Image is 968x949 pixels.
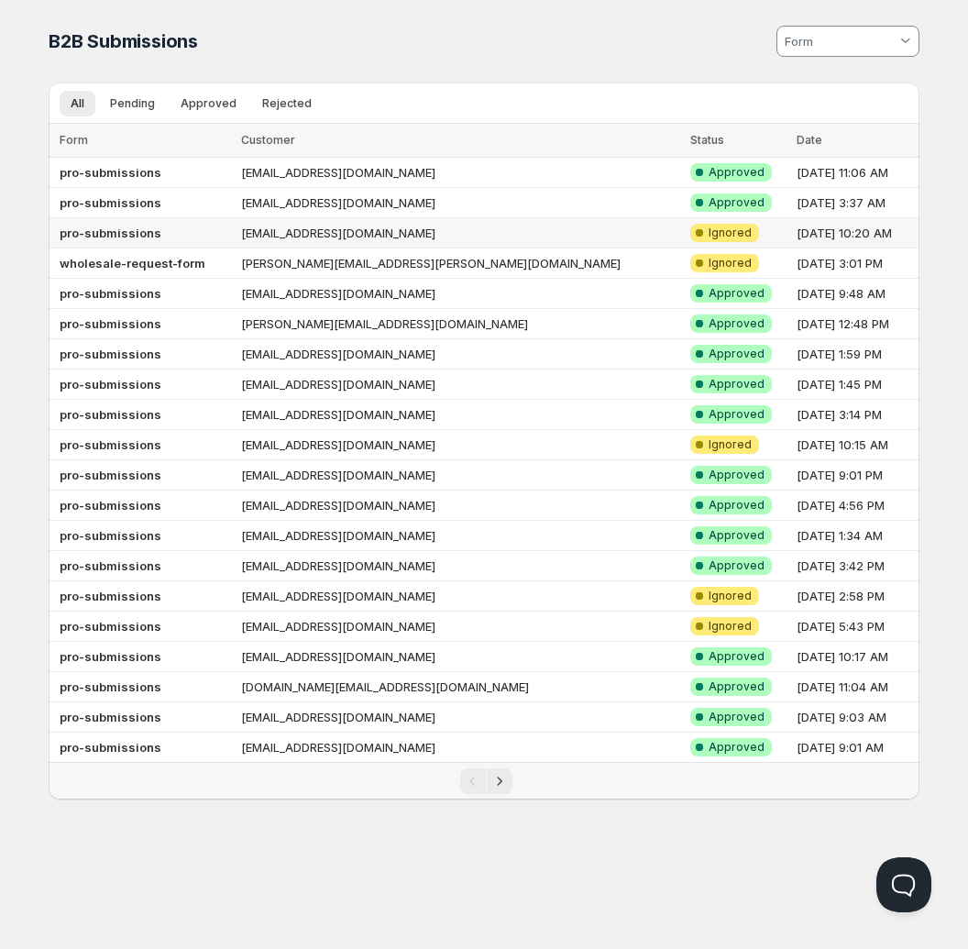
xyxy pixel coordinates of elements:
[709,316,764,331] span: Approved
[60,498,161,513] b: pro-submissions
[791,158,919,188] td: [DATE] 11:06 AM
[236,521,685,551] td: [EMAIL_ADDRESS][DOMAIN_NAME]
[262,96,312,111] span: Rejected
[236,218,685,248] td: [EMAIL_ADDRESS][DOMAIN_NAME]
[876,857,931,912] iframe: Help Scout Beacon - Open
[791,279,919,309] td: [DATE] 9:48 AM
[791,521,919,551] td: [DATE] 1:34 AM
[791,581,919,612] td: [DATE] 2:58 PM
[791,218,919,248] td: [DATE] 10:20 AM
[60,407,161,422] b: pro-submissions
[709,407,764,422] span: Approved
[709,468,764,482] span: Approved
[236,672,685,702] td: [DOMAIN_NAME][EMAIL_ADDRESS][DOMAIN_NAME]
[709,710,764,724] span: Approved
[236,642,685,672] td: [EMAIL_ADDRESS][DOMAIN_NAME]
[791,733,919,763] td: [DATE] 9:01 AM
[709,437,752,452] span: Ignored
[60,377,161,392] b: pro-submissions
[791,309,919,339] td: [DATE] 12:48 PM
[60,468,161,482] b: pro-submissions
[236,279,685,309] td: [EMAIL_ADDRESS][DOMAIN_NAME]
[709,347,764,361] span: Approved
[791,460,919,491] td: [DATE] 9:01 PM
[791,672,919,702] td: [DATE] 11:04 AM
[60,649,161,664] b: pro-submissions
[791,702,919,733] td: [DATE] 9:03 AM
[236,430,685,460] td: [EMAIL_ADDRESS][DOMAIN_NAME]
[60,286,161,301] b: pro-submissions
[791,612,919,642] td: [DATE] 5:43 PM
[236,309,685,339] td: [PERSON_NAME][EMAIL_ADDRESS][DOMAIN_NAME]
[60,347,161,361] b: pro-submissions
[60,226,161,240] b: pro-submissions
[709,377,764,392] span: Approved
[709,528,764,543] span: Approved
[782,27,896,56] input: Form
[60,195,161,210] b: pro-submissions
[791,491,919,521] td: [DATE] 4:56 PM
[236,339,685,370] td: [EMAIL_ADDRESS][DOMAIN_NAME]
[236,460,685,491] td: [EMAIL_ADDRESS][DOMAIN_NAME]
[60,740,161,755] b: pro-submissions
[236,581,685,612] td: [EMAIL_ADDRESS][DOMAIN_NAME]
[236,370,685,400] td: [EMAIL_ADDRESS][DOMAIN_NAME]
[709,619,752,634] span: Ignored
[236,733,685,763] td: [EMAIL_ADDRESS][DOMAIN_NAME]
[181,96,236,111] span: Approved
[709,498,764,513] span: Approved
[236,188,685,218] td: [EMAIL_ADDRESS][DOMAIN_NAME]
[709,740,764,755] span: Approved
[791,248,919,279] td: [DATE] 3:01 PM
[791,430,919,460] td: [DATE] 10:15 AM
[791,370,919,400] td: [DATE] 1:45 PM
[791,551,919,581] td: [DATE] 3:42 PM
[690,133,724,147] span: Status
[241,133,295,147] span: Customer
[791,188,919,218] td: [DATE] 3:37 AM
[709,286,764,301] span: Approved
[236,491,685,521] td: [EMAIL_ADDRESS][DOMAIN_NAME]
[709,165,764,180] span: Approved
[709,195,764,210] span: Approved
[709,679,764,694] span: Approved
[487,768,512,794] button: Next
[236,612,685,642] td: [EMAIL_ADDRESS][DOMAIN_NAME]
[49,762,919,800] nav: Pagination
[236,158,685,188] td: [EMAIL_ADDRESS][DOMAIN_NAME]
[709,649,764,664] span: Approved
[60,679,161,694] b: pro-submissions
[236,248,685,279] td: [PERSON_NAME][EMAIL_ADDRESS][PERSON_NAME][DOMAIN_NAME]
[60,558,161,573] b: pro-submissions
[60,316,161,331] b: pro-submissions
[709,226,752,240] span: Ignored
[60,133,88,147] span: Form
[791,642,919,672] td: [DATE] 10:17 AM
[60,528,161,543] b: pro-submissions
[709,558,764,573] span: Approved
[49,30,198,52] span: B2B Submissions
[236,400,685,430] td: [EMAIL_ADDRESS][DOMAIN_NAME]
[60,437,161,452] b: pro-submissions
[60,256,205,270] b: wholesale-request-form
[709,589,752,603] span: Ignored
[709,256,752,270] span: Ignored
[110,96,155,111] span: Pending
[236,551,685,581] td: [EMAIL_ADDRESS][DOMAIN_NAME]
[797,133,822,147] span: Date
[60,165,161,180] b: pro-submissions
[791,339,919,370] td: [DATE] 1:59 PM
[60,589,161,603] b: pro-submissions
[60,710,161,724] b: pro-submissions
[71,96,84,111] span: All
[236,702,685,733] td: [EMAIL_ADDRESS][DOMAIN_NAME]
[791,400,919,430] td: [DATE] 3:14 PM
[60,619,161,634] b: pro-submissions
